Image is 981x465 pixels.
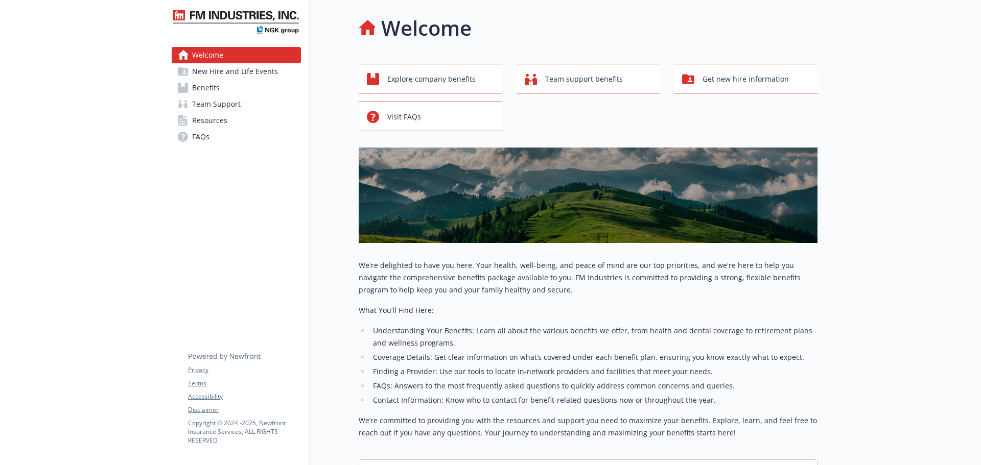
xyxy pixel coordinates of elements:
[674,64,818,93] button: Get new hire information
[172,80,301,96] a: Benefits
[370,365,818,378] li: Finding a Provider: Use our tools to locate in-network providers and facilities that meet your ne...
[359,259,818,296] p: We're delighted to have you here. Your health, well-being, and peace of mind are our top prioriti...
[359,64,502,93] button: Explore company benefits
[192,129,209,145] span: FAQs
[359,148,818,243] img: overview page banner
[172,63,301,80] a: New Hire and Life Events
[172,47,301,63] a: Welcome
[188,419,300,445] p: Copyright © 2024 - 2025 , Newfront Insurance Services, ALL RIGHTS RESERVED
[192,112,227,129] span: Resources
[192,47,223,63] span: Welcome
[359,414,818,439] p: We’re committed to providing you with the resources and support you need to maximize your benefit...
[517,64,660,93] button: Team support benefits
[381,13,472,43] h1: Welcome
[188,365,300,375] a: Privacy
[188,392,300,401] a: Accessibility
[387,107,421,127] span: Visit FAQs
[172,112,301,129] a: Resources
[188,405,300,414] a: Disclaimer
[387,69,476,89] span: Explore company benefits
[188,379,300,388] a: Terms
[192,96,241,112] span: Team Support
[172,129,301,145] a: FAQs
[370,394,818,406] li: Contact Information: Know who to contact for benefit-related questions now or throughout the year.
[703,69,789,89] span: Get new hire information
[172,96,301,112] a: Team Support
[545,69,623,89] span: Team support benefits
[370,380,818,392] li: FAQs: Answers to the most frequently asked questions to quickly address common concerns and queries.
[192,63,278,80] span: New Hire and Life Events
[359,304,818,316] p: What You’ll Find Here:
[370,325,818,349] li: Understanding Your Benefits: Learn all about the various benefits we offer, from health and denta...
[192,80,220,96] span: Benefits
[359,102,502,131] button: Visit FAQs
[370,351,818,363] li: Coverage Details: Get clear information on what’s covered under each benefit plan, ensuring you k...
